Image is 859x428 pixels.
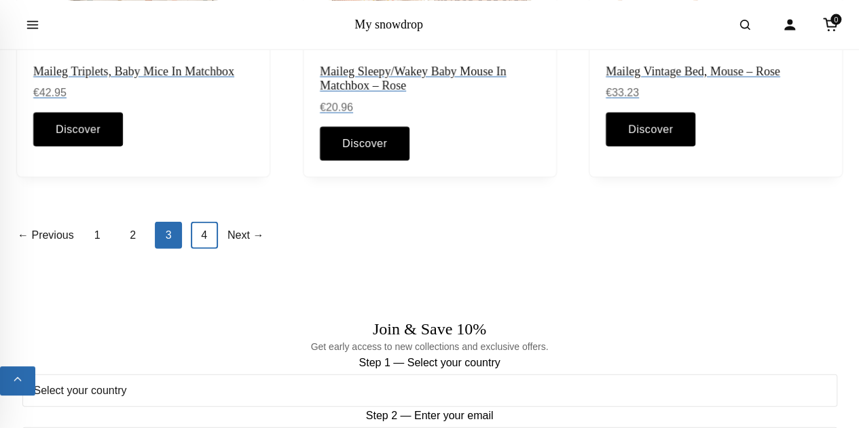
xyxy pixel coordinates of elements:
a: Account [775,9,805,39]
a: Cart [816,9,845,39]
a: 4 [191,222,218,249]
a: 2 [120,222,147,249]
h2: Join & Save 10% [22,319,837,339]
a: Discover [33,113,123,147]
a: My snowdrop [354,17,423,31]
span: 42.95 [33,87,67,99]
nav: Posts pagination [16,222,843,249]
button: Open menu [14,5,52,43]
span: 3 [155,222,182,249]
label: Step 1 — Select your country [22,354,837,372]
h2: Maileg Triplets, Baby Мice In Matchbox [33,64,253,79]
span: € [606,87,612,99]
button: Open search [726,5,764,43]
a: ← Previous [16,222,75,249]
span: 20.96 [320,102,353,113]
span: € [320,102,326,113]
a: Discover [320,128,409,161]
span: € [33,87,39,99]
span: 0 [830,14,841,24]
label: Step 2 — Enter your email [22,407,837,425]
a: 1 [84,222,111,249]
a: Discover [606,113,695,147]
h2: Maileg Sleepy/Wakey Baby Mouse In Matchbox – Rose [320,64,540,94]
a: Next → [226,222,265,249]
p: Get early access to new collections and exclusive offers. [22,339,837,354]
h2: Maileg Vintage Bed, Mouse – Rose [606,64,826,79]
span: 33.23 [606,87,639,99]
